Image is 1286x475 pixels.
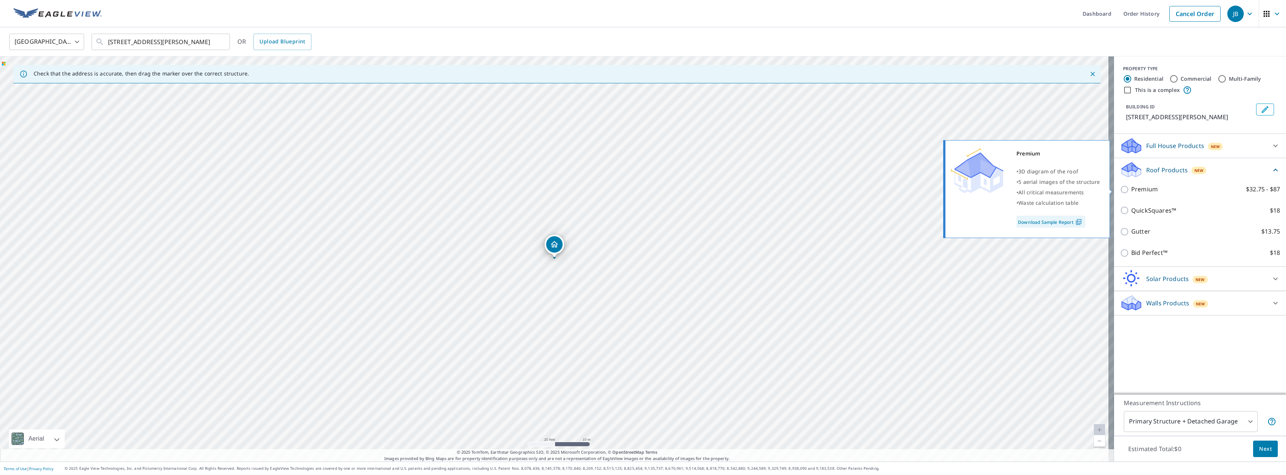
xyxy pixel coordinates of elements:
img: Premium [951,148,1003,193]
p: $32.75 - $87 [1246,185,1280,194]
img: EV Logo [13,8,102,19]
a: Cancel Order [1169,6,1221,22]
div: • [1016,187,1100,198]
p: Check that the address is accurate, then drag the marker over the correct structure. [34,70,249,77]
div: • [1016,177,1100,187]
span: Waste calculation table [1018,199,1079,206]
label: Residential [1134,75,1163,83]
div: OR [237,34,311,50]
p: © 2025 Eagle View Technologies, Inc. and Pictometry International Corp. All Rights Reserved. Repo... [65,466,1282,471]
span: New [1194,167,1204,173]
img: Pdf Icon [1074,219,1084,225]
a: Current Level 20, Zoom In Disabled [1094,424,1105,435]
a: Terms [645,449,658,455]
div: PROPERTY TYPE [1123,65,1277,72]
p: $13.75 [1261,227,1280,236]
p: Premium [1131,185,1158,194]
input: Search by address or latitude-longitude [108,31,215,52]
p: Measurement Instructions [1124,398,1276,407]
a: Current Level 20, Zoom Out [1094,435,1105,447]
label: This is a complex [1135,86,1180,94]
p: Roof Products [1146,166,1188,175]
div: JB [1227,6,1244,22]
label: Multi-Family [1229,75,1261,83]
a: OpenStreetMap [612,449,644,455]
span: 5 aerial images of the structure [1018,178,1100,185]
div: Aerial [26,429,46,448]
div: Solar ProductsNew [1120,270,1280,288]
div: Primary Structure + Detached Garage [1124,411,1258,432]
a: Download Sample Report [1016,216,1085,228]
p: $18 [1270,206,1280,215]
p: QuickSquares™ [1131,206,1176,215]
span: 3D diagram of the roof [1018,168,1078,175]
span: Your report will include the primary structure and a detached garage if one exists. [1267,417,1276,426]
span: © 2025 TomTom, Earthstar Geographics SIO, © 2025 Microsoft Corporation, © [457,449,658,456]
span: New [1196,301,1205,307]
button: Next [1253,441,1278,457]
div: Walls ProductsNew [1120,294,1280,312]
span: New [1211,144,1220,149]
p: Solar Products [1146,274,1189,283]
p: [STREET_ADDRESS][PERSON_NAME] [1126,112,1253,121]
div: Full House ProductsNew [1120,137,1280,155]
span: Upload Blueprint [259,37,305,46]
a: Privacy Policy [29,466,53,471]
p: Estimated Total: $0 [1122,441,1187,457]
p: Walls Products [1146,299,1189,308]
div: Aerial [9,429,65,448]
span: New [1196,277,1205,283]
label: Commercial [1181,75,1212,83]
p: $18 [1270,248,1280,257]
a: Upload Blueprint [253,34,311,50]
p: Gutter [1131,227,1150,236]
p: BUILDING ID [1126,104,1155,110]
p: Bid Perfect™ [1131,248,1167,257]
p: Full House Products [1146,141,1204,150]
p: | [4,466,53,471]
div: Premium [1016,148,1100,159]
div: Roof ProductsNew [1120,161,1280,179]
span: All critical measurements [1018,189,1084,196]
div: • [1016,166,1100,177]
div: • [1016,198,1100,208]
span: Next [1259,444,1272,454]
button: Edit building 1 [1256,104,1274,115]
a: Terms of Use [4,466,27,471]
div: [GEOGRAPHIC_DATA] [9,31,84,52]
button: Close [1088,69,1098,79]
div: Dropped pin, building 1, Residential property, 4310 MCKEE RD SCUGOG ON L0B1B0 [545,235,564,258]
